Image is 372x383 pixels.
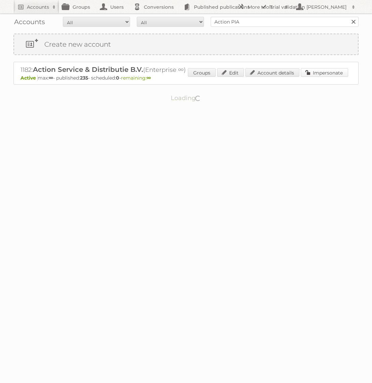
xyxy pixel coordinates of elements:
span: Action Service & Distributie B.V. [33,65,143,74]
h2: More tools [248,4,281,10]
a: Impersonate [301,68,348,77]
a: Create new account [14,34,358,54]
h2: [PERSON_NAME] [305,4,348,10]
h2: Accounts [27,4,49,10]
p: max: - published: - scheduled: - [20,75,352,81]
span: Active [20,75,38,81]
strong: ∞ [147,75,151,81]
strong: 235 [80,75,88,81]
span: remaining: [121,75,151,81]
p: Loading [150,91,222,105]
strong: ∞ [49,75,53,81]
a: Account details [245,68,299,77]
strong: 0 [116,75,119,81]
a: Groups [188,68,216,77]
a: Edit [217,68,244,77]
h2: 1182: (Enterprise ∞) [20,65,256,74]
